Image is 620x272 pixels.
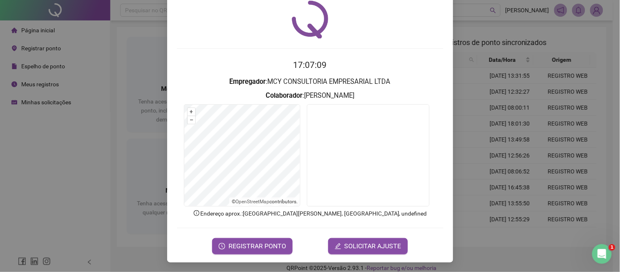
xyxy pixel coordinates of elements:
[328,238,408,254] button: editSOLICITAR AJUSTE
[212,238,293,254] button: REGISTRAR PONTO
[592,244,612,264] iframe: Intercom live chat
[177,90,443,101] h3: : [PERSON_NAME]
[609,244,616,251] span: 1
[293,60,327,70] time: 17:07:09
[177,76,443,87] h3: : MCY CONSULTORIA EMPRESARIAL LTDA
[266,92,302,99] strong: Colaborador
[188,108,195,116] button: +
[188,116,195,124] button: –
[230,78,266,85] strong: Empregador
[232,199,298,205] li: © contributors.
[193,209,200,217] span: info-circle
[219,243,225,250] span: clock-circle
[292,0,329,38] img: QRPoint
[235,199,269,205] a: OpenStreetMap
[335,243,341,250] span: edit
[228,241,286,251] span: REGISTRAR PONTO
[345,241,401,251] span: SOLICITAR AJUSTE
[177,209,443,218] p: Endereço aprox. : [GEOGRAPHIC_DATA][PERSON_NAME], [GEOGRAPHIC_DATA], undefined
